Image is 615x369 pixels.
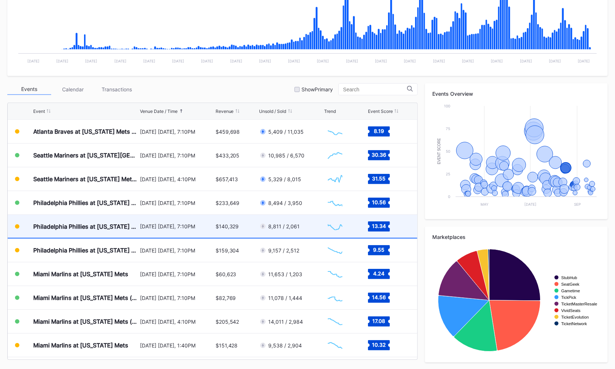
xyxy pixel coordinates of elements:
svg: Chart title [324,241,346,259]
text: 25 [446,172,450,176]
svg: Chart title [324,146,346,164]
text: [DATE] [404,59,416,63]
text: StubHub [561,275,577,280]
div: [DATE] [DATE], 7:10PM [140,223,213,229]
text: [DATE] [433,59,445,63]
svg: Chart title [324,217,346,236]
div: $140,329 [216,223,239,229]
text: [DATE] [317,59,329,63]
text: [DATE] [375,59,387,63]
div: $82,769 [216,295,236,301]
div: [DATE] [DATE], 7:10PM [140,129,213,135]
text: TicketMasterResale [561,302,597,306]
div: Show Primary [301,86,333,92]
div: $433,205 [216,152,240,159]
div: $459,698 [216,129,240,135]
div: Philadelphia Phillies at [US_STATE] Mets [33,199,138,206]
svg: Chart title [324,336,346,354]
text: [DATE] [85,59,97,63]
div: Trend [324,109,336,114]
div: Unsold / Sold [259,109,286,114]
svg: Chart title [324,194,346,212]
div: 10,985 / 6,570 [269,152,305,159]
div: Transactions [95,84,139,95]
div: $60,623 [216,271,236,277]
div: Miami Marlins at [US_STATE] Mets ([PERSON_NAME] Giveaway) [33,318,138,325]
div: 11,653 / 1,203 [269,271,303,277]
svg: Chart title [432,102,600,212]
text: 31.55 [372,175,386,182]
div: 8,494 / 3,950 [269,200,303,206]
div: [DATE] [DATE], 7:10PM [140,152,213,159]
text: TicketEvolution [561,315,589,319]
text: [DATE] [259,59,271,63]
text: 0 [448,194,450,199]
div: Event Score [368,109,393,114]
text: 9.55 [373,247,385,253]
div: Venue Date / Time [140,109,178,114]
text: SeatGeek [561,282,580,286]
div: Events Overview [432,91,600,97]
text: 30.36 [372,152,386,158]
div: $657,413 [216,176,238,182]
text: [DATE] [288,59,300,63]
text: [DATE] [549,59,561,63]
div: 9,538 / 2,904 [269,342,302,349]
svg: Chart title [324,122,346,141]
div: Seattle Mariners at [US_STATE] Mets ([PERSON_NAME] Bobblehead Giveaway) [33,175,138,183]
text: 75 [446,126,450,131]
div: Miami Marlins at [US_STATE] Mets [33,342,128,349]
div: 5,329 / 8,015 [269,176,301,182]
text: Sep [574,202,581,206]
text: [DATE] [56,59,68,63]
text: [DATE] [578,59,590,63]
text: 10.32 [372,342,386,348]
div: Revenue [216,109,234,114]
text: [DATE] [27,59,39,63]
text: [DATE] [114,59,126,63]
div: Philadelphia Phillies at [US_STATE] Mets [33,247,138,254]
text: [DATE] [525,202,537,206]
div: Miami Marlins at [US_STATE] Mets [33,270,128,278]
text: [DATE] [520,59,532,63]
text: 14.56 [372,294,386,300]
div: Events [7,84,51,95]
text: Gametime [561,289,580,293]
svg: Chart title [324,312,346,331]
text: 17.08 [373,318,386,324]
text: [DATE] [491,59,503,63]
text: 100 [444,104,450,108]
text: 8.19 [374,128,384,134]
div: Seattle Mariners at [US_STATE][GEOGRAPHIC_DATA] ([PERSON_NAME][GEOGRAPHIC_DATA] Replica Giveaway/... [33,152,138,159]
div: 5,409 / 11,035 [269,129,304,135]
text: [DATE] [201,59,213,63]
text: TicketNetwork [561,322,587,326]
text: TickPick [561,295,577,300]
div: $205,542 [216,319,239,325]
div: [DATE] [DATE], 4:10PM [140,176,213,182]
div: [DATE] [DATE], 1:40PM [140,342,213,349]
div: Philadelphia Phillies at [US_STATE] Mets (SNY Players Pins Featuring [PERSON_NAME], [PERSON_NAME]... [33,223,138,230]
div: [DATE] [DATE], 4:10PM [140,319,213,325]
div: $151,428 [216,342,238,349]
text: May [481,202,489,206]
div: Atlanta Braves at [US_STATE] Mets (Player Replica Jersey Giveaway) [33,128,138,135]
text: [DATE] [230,59,242,63]
input: Search [343,87,407,92]
svg: Chart title [432,246,600,355]
div: Miami Marlins at [US_STATE] Mets (Fireworks Night) [33,294,138,301]
div: $159,304 [216,247,239,254]
text: [DATE] [172,59,184,63]
div: [DATE] [DATE], 7:10PM [140,247,213,254]
text: 13.34 [372,222,386,229]
div: [DATE] [DATE], 7:10PM [140,200,213,206]
div: Marketplaces [432,234,600,240]
text: [DATE] [346,59,358,63]
text: [DATE] [462,59,474,63]
text: 10.56 [372,199,386,205]
div: 9,157 / 2,512 [269,247,300,254]
svg: Chart title [324,265,346,283]
text: VividSeats [561,308,581,313]
div: 11,078 / 1,444 [269,295,303,301]
div: $233,649 [216,200,240,206]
